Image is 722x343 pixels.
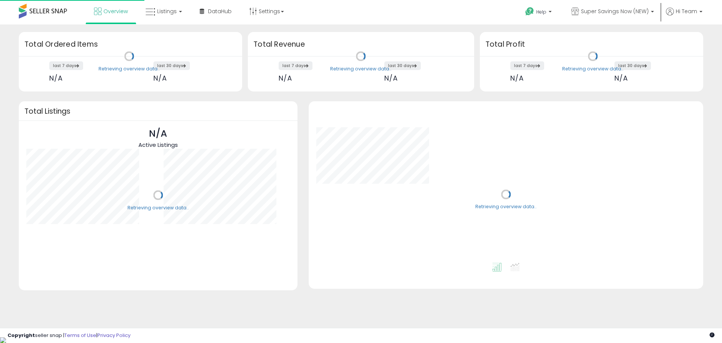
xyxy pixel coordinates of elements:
i: Get Help [525,7,534,16]
span: Overview [103,8,128,15]
div: Retrieving overview data.. [562,66,623,72]
a: Terms of Use [64,332,96,339]
div: Retrieving overview data.. [127,204,189,211]
span: DataHub [208,8,232,15]
div: Retrieving overview data.. [330,66,391,72]
span: Super Savings Now (NEW) [581,8,649,15]
span: Help [536,9,546,15]
strong: Copyright [8,332,35,339]
div: Retrieving overview data.. [475,204,537,210]
a: Hi Team [666,8,702,24]
span: Listings [157,8,177,15]
a: Privacy Policy [97,332,130,339]
div: seller snap | | [8,332,130,339]
span: Hi Team [676,8,697,15]
div: Retrieving overview data.. [99,66,160,72]
a: Help [519,1,559,24]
